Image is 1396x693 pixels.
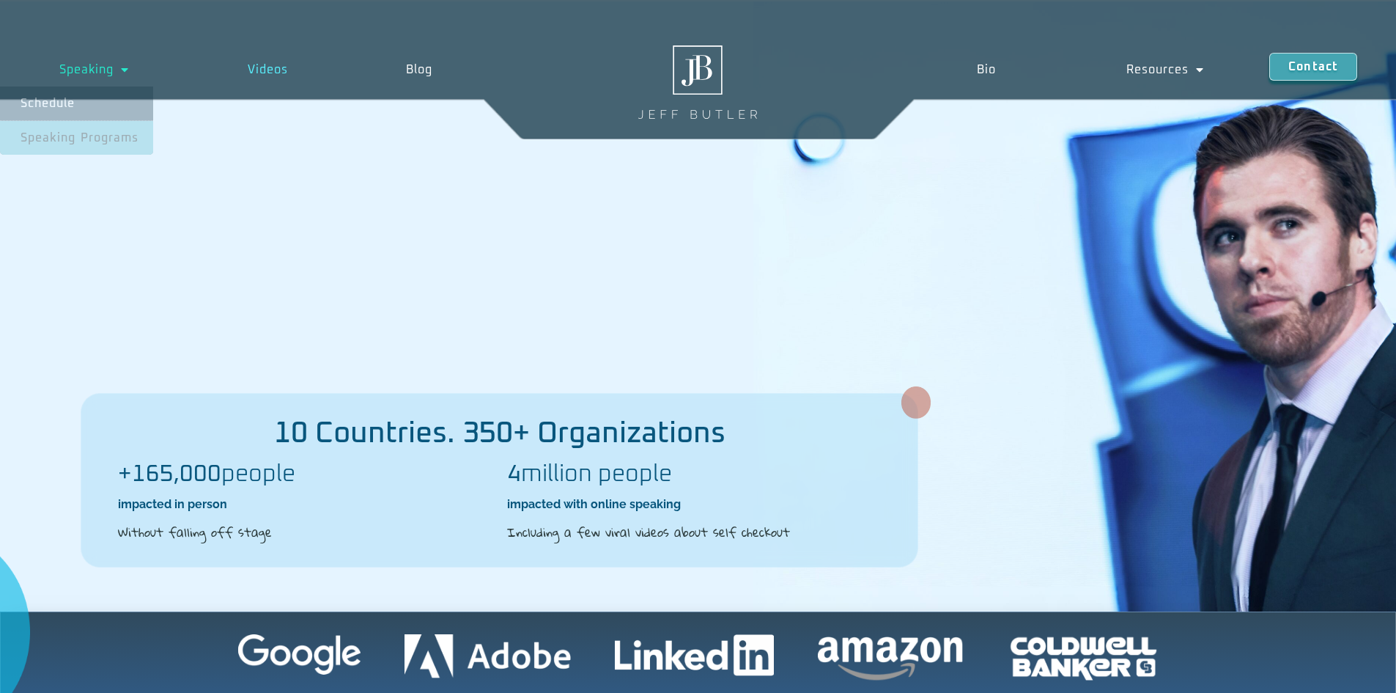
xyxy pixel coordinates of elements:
h2: Including a few viral videos about self checkout [507,523,882,542]
a: Resources [1061,53,1269,87]
h2: impacted with online speaking [507,496,882,513]
h2: impacted in person [118,496,492,513]
a: Bio [911,53,1060,87]
a: Videos [188,53,347,87]
nav: Menu [911,53,1269,87]
h2: people [118,463,492,486]
b: 4 [507,463,521,486]
span: Contact [1288,61,1338,73]
h2: Without falling off stage [118,523,492,542]
b: +165,000 [118,463,221,486]
a: Contact [1269,53,1357,81]
a: Blog [347,53,492,87]
h2: 10 Countries. 350+ Organizations [81,419,917,448]
h2: million people [507,463,882,486]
